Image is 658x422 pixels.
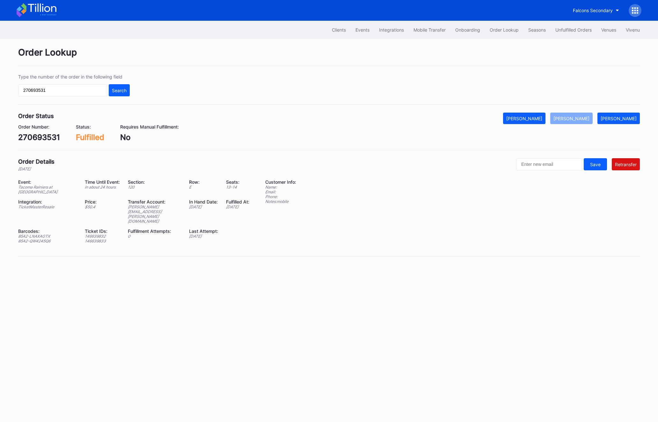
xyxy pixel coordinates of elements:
[85,179,120,185] div: Time Until Event:
[555,27,592,33] div: Unfulfilled Orders
[485,24,523,36] button: Order Lookup
[18,84,107,96] input: GT59662
[18,124,60,130] div: Order Number:
[265,185,296,189] div: Name:
[189,228,218,234] div: Last Attempt:
[85,199,120,204] div: Price:
[351,24,374,36] button: Events
[553,116,589,121] div: [PERSON_NAME]
[265,199,296,204] div: Notes: mobile
[601,116,637,121] div: [PERSON_NAME]
[85,234,120,239] div: 146639832
[85,228,120,234] div: Ticket IDs:
[18,74,130,79] div: Type the number of the order in the following field
[76,133,104,142] div: Fulfilled
[490,27,519,33] div: Order Lookup
[18,133,60,142] div: 270693531
[355,27,369,33] div: Events
[18,47,640,66] div: Order Lookup
[18,167,55,171] div: [DATE]
[189,204,218,209] div: [DATE]
[128,185,181,189] div: 120
[189,199,218,204] div: In Hand Date:
[18,228,77,234] div: Barcodes:
[18,158,55,165] div: Order Details
[455,27,480,33] div: Onboarding
[76,124,104,130] div: Status:
[18,204,77,209] div: TicketMasterResale
[550,113,593,124] button: [PERSON_NAME]
[112,88,127,93] div: Search
[18,179,77,185] div: Event:
[120,133,179,142] div: No
[596,24,621,36] button: Venues
[226,185,249,189] div: 13 - 14
[450,24,485,36] button: Onboarding
[551,24,596,36] button: Unfulfilled Orders
[18,234,77,239] div: 85A2-LNAXAGTX
[584,158,607,170] button: Save
[128,199,181,204] div: Transfer Account:
[503,113,545,124] button: [PERSON_NAME]
[85,204,120,209] div: $ 50.4
[626,27,640,33] div: Vivenu
[189,234,218,239] div: [DATE]
[568,4,624,16] button: Falcons Secondary
[85,185,120,189] div: in about 24 hours
[109,84,130,96] button: Search
[18,185,77,194] div: Tacoma Rainiers at [GEOGRAPHIC_DATA]
[379,27,404,33] div: Integrations
[128,179,181,185] div: Section:
[226,199,249,204] div: Fulfilled At:
[18,239,77,243] div: 85A2-QW4245Q6
[612,158,640,170] button: Retransfer
[597,113,640,124] button: [PERSON_NAME]
[615,162,637,167] div: Retransfer
[590,162,601,167] div: Save
[523,24,551,36] button: Seasons
[621,24,645,36] button: Vivenu
[18,199,77,204] div: Integration:
[409,24,450,36] button: Mobile Transfer
[528,27,546,33] div: Seasons
[189,179,218,185] div: Row:
[332,27,346,33] div: Clients
[516,158,582,170] input: Enter new email
[413,27,446,33] div: Mobile Transfer
[573,8,613,13] div: Falcons Secondary
[120,124,179,130] div: Requires Manual Fulfillment:
[601,27,616,33] div: Venues
[18,113,54,119] div: Order Status
[85,239,120,243] div: 146639833
[374,24,409,36] button: Integrations
[506,116,542,121] div: [PERSON_NAME]
[226,179,249,185] div: Seats:
[327,24,351,36] button: Clients
[128,234,181,239] div: 0
[226,204,249,209] div: [DATE]
[128,228,181,234] div: Fulfillment Attempts:
[189,185,218,189] div: E
[128,204,181,224] div: [PERSON_NAME][EMAIL_ADDRESS][PERSON_NAME][DOMAIN_NAME]
[265,179,296,185] div: Customer Info:
[265,189,296,194] div: Email:
[265,194,296,199] div: Phone:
